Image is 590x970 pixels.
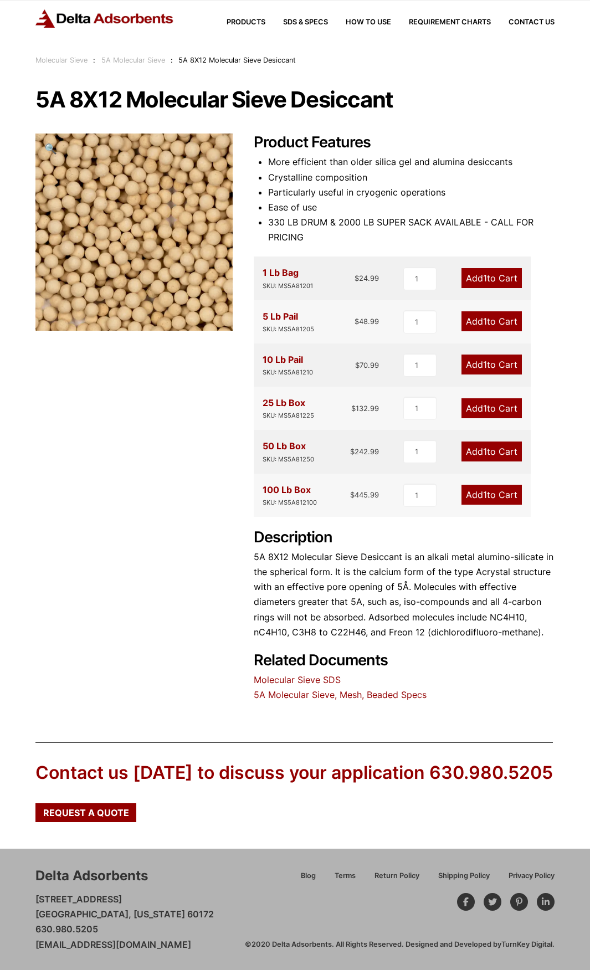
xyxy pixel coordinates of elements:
[461,311,522,331] a: Add1to Cart
[461,268,522,288] a: Add1to Cart
[209,19,265,26] a: Products
[263,396,314,421] div: 25 Lb Box
[350,447,355,456] span: $
[350,490,379,499] bdi: 445.99
[355,274,359,283] span: $
[461,398,522,418] a: Add1to Cart
[350,490,355,499] span: $
[461,355,522,374] a: Add1to Cart
[483,273,487,284] span: 1
[283,19,328,26] span: SDS & SPECS
[509,873,555,880] span: Privacy Policy
[461,485,522,505] a: Add1to Cart
[44,142,57,155] span: 🔍
[268,200,555,215] li: Ease of use
[325,870,365,889] a: Terms
[365,870,429,889] a: Return Policy
[263,439,314,464] div: 50 Lb Box
[254,528,555,547] h2: Description
[178,56,296,64] span: 5A 8X12 Molecular Sieve Desiccant
[35,761,553,786] div: Contact us [DATE] to discuss your application 630.980.5205
[350,447,379,456] bdi: 242.99
[35,939,191,950] a: [EMAIL_ADDRESS][DOMAIN_NAME]
[351,404,356,413] span: $
[291,870,325,889] a: Blog
[263,352,313,378] div: 10 Lb Pail
[268,170,555,185] li: Crystalline composition
[509,19,555,26] span: Contact Us
[171,56,173,64] span: :
[355,317,379,326] bdi: 48.99
[351,404,379,413] bdi: 132.99
[438,873,490,880] span: Shipping Policy
[254,689,427,700] a: 5A Molecular Sieve, Mesh, Beaded Specs
[263,367,313,378] div: SKU: MS5A81210
[227,19,265,26] span: Products
[254,674,341,685] a: Molecular Sieve SDS
[245,940,555,950] div: ©2020 Delta Adsorbents. All Rights Reserved. Designed and Developed by .
[328,19,391,26] a: How to Use
[491,19,555,26] a: Contact Us
[355,317,359,326] span: $
[263,497,317,508] div: SKU: MS5A812100
[35,9,174,28] img: Delta Adsorbents
[254,134,555,152] h2: Product Features
[35,88,555,111] h1: 5A 8X12 Molecular Sieve Desiccant
[391,19,491,26] a: Requirement Charts
[35,803,136,822] a: Request a Quote
[93,56,95,64] span: :
[461,442,522,461] a: Add1to Cart
[263,410,314,421] div: SKU: MS5A81225
[483,489,487,500] span: 1
[355,274,379,283] bdi: 24.99
[268,215,555,245] li: 330 LB DRUM & 2000 LB SUPER SACK AVAILABLE - CALL FOR PRICING
[483,316,487,327] span: 1
[35,134,66,164] a: View full-screen image gallery
[409,19,491,26] span: Requirement Charts
[268,185,555,200] li: Particularly useful in cryogenic operations
[499,870,555,889] a: Privacy Policy
[335,873,356,880] span: Terms
[263,265,313,291] div: 1 Lb Bag
[483,359,487,370] span: 1
[263,483,317,508] div: 100 Lb Box
[263,309,314,335] div: 5 Lb Pail
[429,870,499,889] a: Shipping Policy
[101,56,165,64] a: 5A Molecular Sieve
[301,873,316,880] span: Blog
[35,866,148,885] div: Delta Adsorbents
[355,361,360,369] span: $
[263,281,313,291] div: SKU: MS5A81201
[355,361,379,369] bdi: 70.99
[35,56,88,64] a: Molecular Sieve
[43,808,129,817] span: Request a Quote
[263,324,314,335] div: SKU: MS5A81205
[263,454,314,465] div: SKU: MS5A81250
[501,940,552,948] a: TurnKey Digital
[35,892,214,952] p: [STREET_ADDRESS] [GEOGRAPHIC_DATA], [US_STATE] 60172 630.980.5205
[483,446,487,457] span: 1
[483,403,487,414] span: 1
[265,19,328,26] a: SDS & SPECS
[346,19,391,26] span: How to Use
[268,155,555,170] li: More efficient than older silica gel and alumina desiccants
[254,550,555,640] p: 5A 8X12 Molecular Sieve Desiccant is an alkali metal alumino-silicate in the spherical form. It i...
[374,873,419,880] span: Return Policy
